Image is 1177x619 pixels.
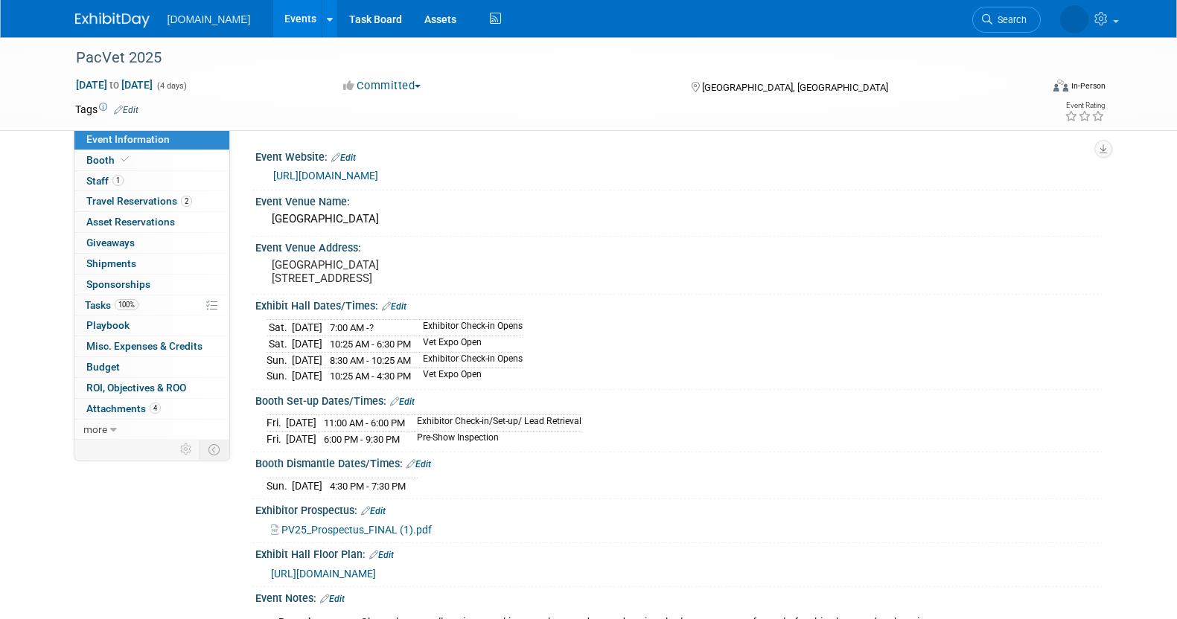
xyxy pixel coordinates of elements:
span: Playbook [86,319,130,331]
td: [DATE] [292,478,322,493]
div: Exhibit Hall Floor Plan: [255,543,1103,562]
span: Travel Reservations [86,195,192,207]
div: Event Rating [1065,102,1105,109]
td: Sat. [267,320,292,336]
span: Search [992,14,1027,25]
span: 4 [150,402,161,414]
a: [URL][DOMAIN_NAME] [273,170,378,182]
span: to [107,79,121,91]
a: Edit [406,459,431,469]
span: 7:00 AM - [330,322,374,333]
span: Event Information [86,133,170,145]
td: Vet Expo Open [414,368,523,384]
a: Booth [74,150,229,170]
a: Attachments4 [74,399,229,419]
span: 10:25 AM - 4:30 PM [330,371,411,382]
span: Attachments [86,402,161,414]
span: ROI, Objectives & ROO [86,382,186,394]
img: Iuliia Bulow [1060,5,1088,33]
span: Staff [86,175,124,187]
a: Edit [382,301,406,312]
a: Edit [320,594,345,604]
a: Misc. Expenses & Credits [74,336,229,356]
span: 100% [115,299,138,310]
td: Sun. [267,352,292,368]
a: Budget [74,357,229,377]
div: Event Venue Name: [255,190,1103,209]
td: Tags [75,102,138,117]
span: [DATE] [DATE] [75,78,153,92]
td: [DATE] [292,320,322,336]
button: Committed [338,78,427,94]
span: [URL][DOMAIN_NAME] [271,568,376,580]
span: more [83,423,107,435]
div: Event Website: [255,146,1103,165]
div: Event Venue Address: [255,237,1103,255]
a: ROI, Objectives & ROO [74,378,229,398]
td: Sat. [267,336,292,353]
a: Tasks100% [74,295,229,315]
a: Edit [369,550,394,560]
span: 4:30 PM - 7:30 PM [330,481,406,492]
span: 1 [112,175,124,186]
td: [DATE] [286,415,316,432]
div: Exhibit Hall Dates/Times: [255,295,1103,314]
span: Giveaways [86,237,135,248]
a: Edit [390,397,415,407]
td: Vet Expo Open [414,336,523,353]
div: Event Notes: [255,587,1103,606]
a: Sponsorships [74,275,229,295]
span: Booth [86,154,132,166]
a: Asset Reservations [74,212,229,232]
span: Sponsorships [86,278,150,290]
td: Exhibitor Check-in Opens [414,352,523,368]
div: In-Person [1071,80,1106,92]
img: ExhibitDay [75,13,150,28]
td: Fri. [267,415,286,432]
a: Giveaways [74,233,229,253]
td: [DATE] [292,368,322,384]
span: ? [369,322,374,333]
td: Sun. [267,368,292,384]
div: Booth Set-up Dates/Times: [255,390,1103,409]
td: Personalize Event Tab Strip [173,440,200,459]
a: Edit [361,506,386,516]
pre: [GEOGRAPHIC_DATA] [STREET_ADDRESS] [272,258,592,285]
a: Travel Reservations2 [74,191,229,211]
a: Playbook [74,315,229,336]
span: (4 days) [156,81,187,91]
a: Search [972,7,1041,33]
a: Edit [331,153,356,163]
td: Fri. [267,431,286,446]
td: Exhibitor Check-in/Set-up/ Lead Retrieval [408,415,581,432]
img: Format-Inperson.png [1053,80,1068,92]
span: Misc. Expenses & Credits [86,340,202,352]
span: Tasks [85,299,138,311]
span: 6:00 PM - 9:30 PM [324,434,400,445]
span: [DOMAIN_NAME] [168,13,251,25]
span: PV25_Prospectus_FINAL (1).pdf [281,524,432,536]
span: 8:30 AM - 10:25 AM [330,355,411,366]
a: Shipments [74,254,229,274]
td: [DATE] [286,431,316,446]
td: [DATE] [292,352,322,368]
span: [GEOGRAPHIC_DATA], [GEOGRAPHIC_DATA] [702,82,888,93]
td: Pre-Show Inspection [408,431,581,446]
a: Edit [114,105,138,115]
div: PacVet 2025 [71,45,1018,71]
div: [GEOGRAPHIC_DATA] [267,208,1091,231]
span: 11:00 AM - 6:00 PM [324,417,405,429]
span: 10:25 AM - 6:30 PM [330,339,411,350]
span: 2 [181,196,192,207]
div: Booth Dismantle Dates/Times: [255,452,1103,472]
td: Toggle Event Tabs [199,440,229,459]
div: Event Format [953,77,1106,100]
span: Shipments [86,257,136,269]
i: Booth reservation complete [121,155,129,164]
a: Event Information [74,129,229,150]
a: more [74,420,229,440]
td: Exhibitor Check-in Opens [414,320,523,336]
td: Sun. [267,478,292,493]
div: Exhibitor Prospectus: [255,499,1103,519]
td: [DATE] [292,336,322,353]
